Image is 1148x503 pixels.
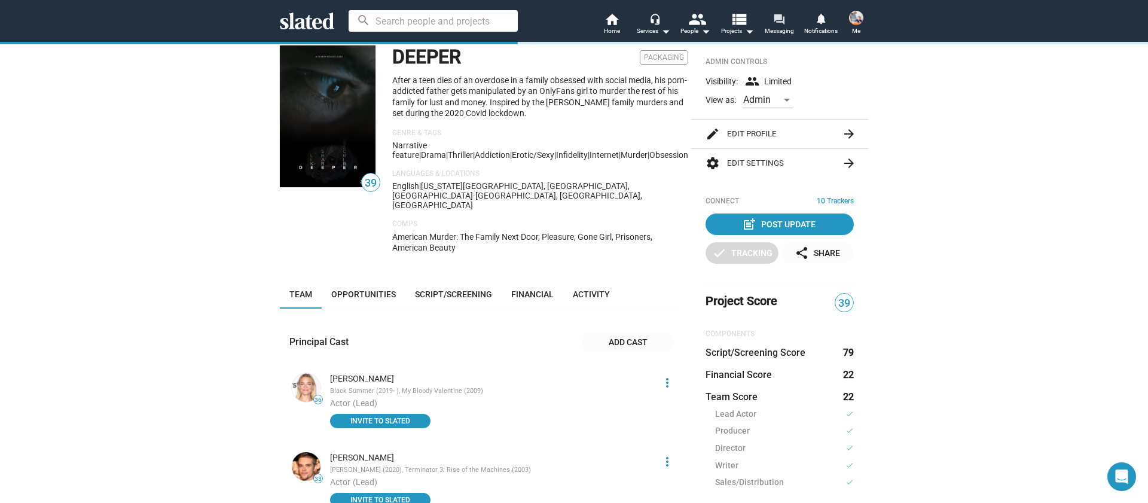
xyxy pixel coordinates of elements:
p: American Murder: The Family Next Door, Pleasure, Gone Girl, Prisoners, American Beauty [392,231,688,254]
span: Messaging [765,24,794,38]
span: View as: [706,94,736,106]
mat-icon: arrow_forward [842,127,856,141]
button: Edit Profile [706,120,854,148]
dt: Script/Screening Score [706,346,805,359]
span: infidelity [556,150,588,160]
span: [GEOGRAPHIC_DATA], [GEOGRAPHIC_DATA], [GEOGRAPHIC_DATA] [392,191,642,210]
button: Tracking [706,242,778,264]
div: [PERSON_NAME] [330,373,653,385]
span: Home [604,24,620,38]
button: People [674,12,716,38]
span: · [473,191,475,200]
span: (Lead) [353,477,377,487]
mat-icon: more_vert [660,455,674,469]
img: DEEPER [280,45,375,187]
p: Languages & Locations [392,169,688,179]
a: Home [591,12,633,38]
span: [US_STATE][GEOGRAPHIC_DATA], [GEOGRAPHIC_DATA], [GEOGRAPHIC_DATA] [392,181,630,200]
span: obsession [649,150,688,160]
span: 10 Trackers [817,197,854,206]
button: Share [781,242,854,264]
span: 36 [314,397,322,404]
p: Genre & Tags [392,129,688,138]
mat-icon: home [604,12,619,26]
span: | [619,150,621,160]
span: | [419,150,421,160]
span: Writer [715,460,738,472]
dd: 79 [842,346,854,359]
mat-icon: check [845,425,854,437]
span: Me [852,24,860,38]
mat-icon: check [845,460,854,471]
a: Team [280,280,322,309]
dt: Financial Score [706,368,772,381]
mat-icon: notifications [815,13,826,24]
span: | [473,150,475,160]
a: Messaging [758,12,800,38]
span: Lead Actor [715,409,756,421]
mat-icon: headset_mic [649,13,660,24]
span: Opportunities [331,289,396,299]
mat-icon: arrow_drop_down [742,24,756,38]
div: Connect [706,197,854,206]
mat-icon: arrow_drop_down [658,24,673,38]
div: Share [795,242,840,264]
mat-icon: arrow_forward [842,156,856,170]
a: Activity [563,280,619,309]
span: | [554,150,556,160]
div: [PERSON_NAME] [330,452,653,464]
span: Actor [330,398,350,408]
mat-icon: forum [773,13,784,25]
span: 33 [314,475,322,483]
div: Black Summer (2019- ), My Bloody Valentine (2009) [330,387,653,396]
button: Projects [716,12,758,38]
mat-icon: check [845,443,854,454]
span: Packaging [640,50,688,65]
span: Sales/Distribution [715,477,784,489]
mat-icon: more_vert [660,376,674,390]
span: Producer [715,425,750,438]
span: Drama [421,150,446,160]
div: Admin Controls [706,57,854,67]
dd: 22 [842,391,854,403]
mat-icon: group [745,74,759,89]
dd: 22 [842,368,854,381]
button: Services [633,12,674,38]
div: Open Intercom Messenger [1107,462,1136,491]
span: Director [715,443,746,455]
span: | [446,150,448,160]
mat-icon: share [795,246,809,260]
img: Nick Stahl [292,452,320,481]
span: Narrative feature [392,141,427,160]
div: People [680,24,710,38]
span: (Lead) [353,398,377,408]
div: Services [637,24,670,38]
mat-icon: post_add [742,217,756,231]
button: INVITE TO SLATED [330,414,430,428]
button: Add cast [581,331,674,353]
dt: Team Score [706,391,758,403]
span: Activity [573,289,610,299]
img: Jaime King [292,373,320,402]
button: Post Update [706,214,854,235]
button: Nathan ThomasMe [842,8,871,39]
mat-icon: check [712,246,726,260]
a: Script/Screening [405,280,502,309]
span: internet [590,150,619,160]
span: erotic/sexy [512,150,554,160]
span: INVITE TO SLATED [337,415,423,427]
a: Financial [502,280,563,309]
span: Script/Screening [415,289,492,299]
img: Nathan Thomas [849,11,863,25]
span: addiction [475,150,510,160]
span: | [588,150,590,160]
span: Financial [511,289,554,299]
span: Add cast [591,331,665,353]
mat-icon: people [688,10,706,28]
mat-icon: arrow_drop_down [698,24,713,38]
span: Notifications [804,24,838,38]
a: Notifications [800,12,842,38]
div: COMPONENTS [706,330,854,339]
h1: DEEPER [392,44,461,70]
mat-icon: edit [706,127,720,141]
